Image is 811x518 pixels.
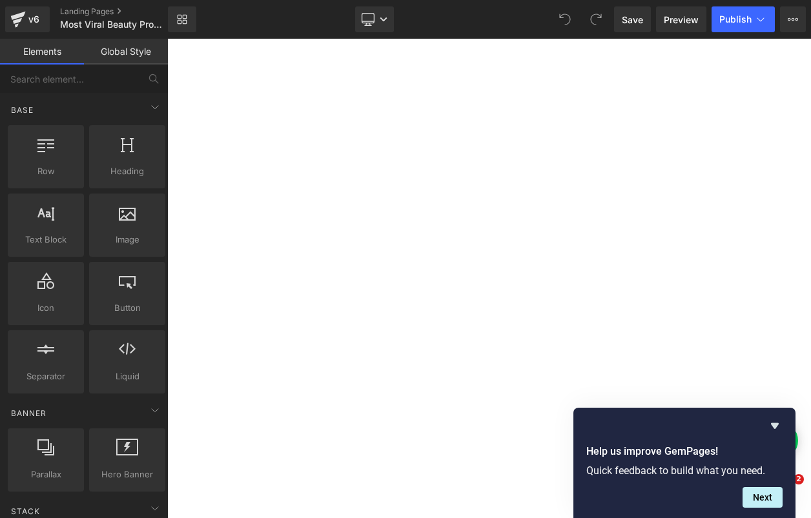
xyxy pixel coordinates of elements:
span: Liquid [93,370,161,383]
span: Banner [10,407,48,419]
span: Text Block [12,233,80,246]
span: Row [12,164,80,178]
div: v6 [26,11,42,28]
span: Publish [719,14,752,25]
a: Preview [656,6,706,32]
button: Next question [743,487,783,508]
span: Parallax [12,468,80,481]
button: Publish [712,6,775,32]
span: 2 [794,474,804,484]
a: New Library [168,6,196,32]
span: Stack [10,505,41,517]
button: Redo [583,6,609,32]
span: Heading [93,164,161,178]
span: Icon [12,301,80,315]
button: Hide survey [767,418,783,433]
button: Undo [552,6,578,32]
span: Preview [664,13,699,26]
span: Save [622,13,643,26]
a: v6 [5,6,50,32]
span: Separator [12,370,80,383]
span: Hero Banner [93,468,161,481]
div: Help us improve GemPages! [586,418,783,508]
span: Image [93,233,161,246]
span: Button [93,301,161,315]
h2: Help us improve GemPages! [586,444,783,459]
a: Global Style [84,39,168,65]
button: More [780,6,806,32]
span: Base [10,104,35,116]
p: Quick feedback to build what you need. [586,464,783,477]
span: Most Viral Beauty Products [60,19,165,30]
a: Landing Pages [60,6,189,17]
